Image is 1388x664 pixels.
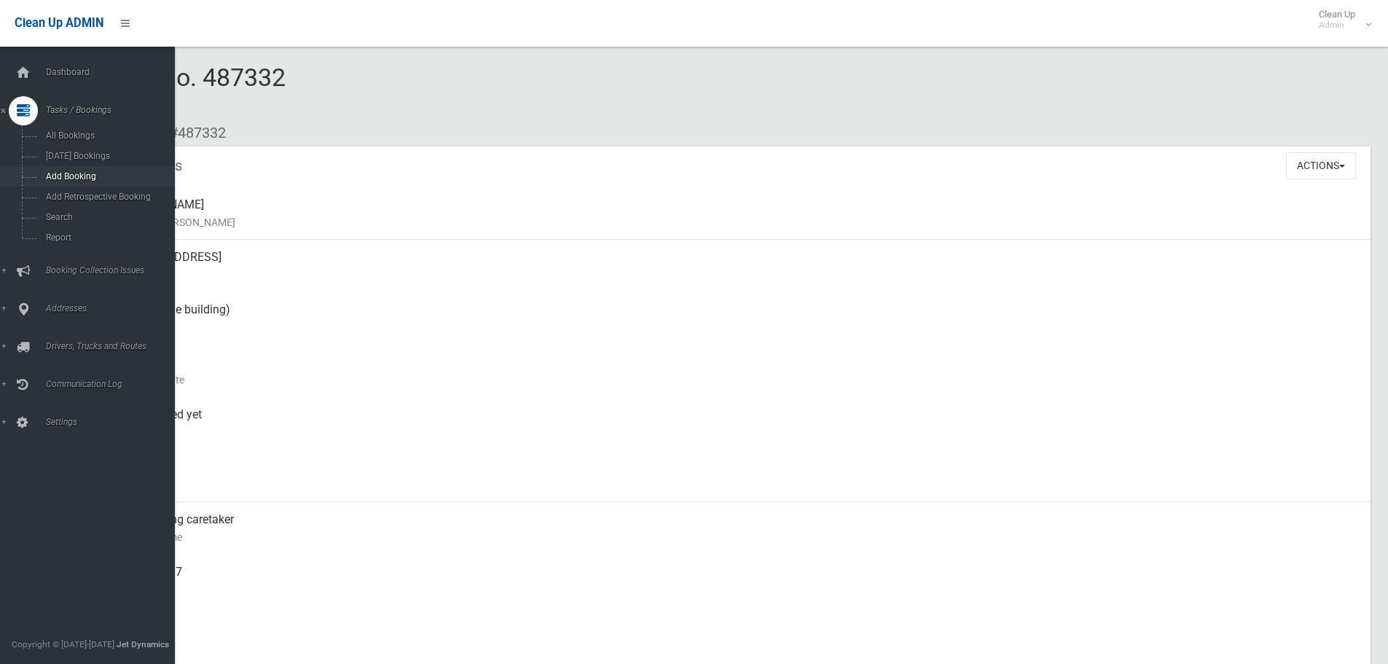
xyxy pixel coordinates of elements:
span: Communication Log [42,379,186,389]
strong: Jet Dynamics [117,639,169,649]
span: Tasks / Bookings [42,105,186,115]
div: 0437677887 [117,555,1359,607]
div: eden Bulding caretaker [117,502,1359,555]
small: Name of [PERSON_NAME] [117,214,1359,231]
button: Actions [1286,152,1356,179]
small: Address [117,266,1359,284]
div: [DATE] [117,345,1359,397]
div: Other (inside building) [117,292,1359,345]
div: [PERSON_NAME] [117,187,1359,240]
span: All Bookings [42,130,173,141]
span: Copyright © [DATE]-[DATE] [12,639,114,649]
small: Collection Date [117,371,1359,388]
small: Mobile [117,581,1359,598]
span: Add Booking [42,171,173,181]
span: Add Retrospective Booking [42,192,173,202]
span: Drivers, Trucks and Routes [42,341,186,351]
span: Clean Up [1311,9,1370,31]
small: Contact Name [117,528,1359,546]
small: Zone [117,476,1359,493]
div: None given [117,607,1359,660]
li: #487332 [159,120,226,147]
span: Booking No. 487332 [64,63,286,120]
small: Landline [117,633,1359,651]
div: [STREET_ADDRESS] [117,240,1359,292]
span: Clean Up ADMIN [15,16,103,30]
span: Search [42,212,173,222]
span: Dashboard [42,67,186,77]
span: Addresses [42,303,186,313]
small: Pickup Point [117,319,1359,336]
small: Collected At [117,423,1359,441]
span: Booking Collection Issues [42,265,186,276]
span: Report [42,233,173,243]
small: Admin [1319,20,1355,31]
div: Not collected yet [117,397,1359,450]
span: [DATE] Bookings [42,151,173,161]
span: Settings [42,417,186,427]
div: [DATE] [117,450,1359,502]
